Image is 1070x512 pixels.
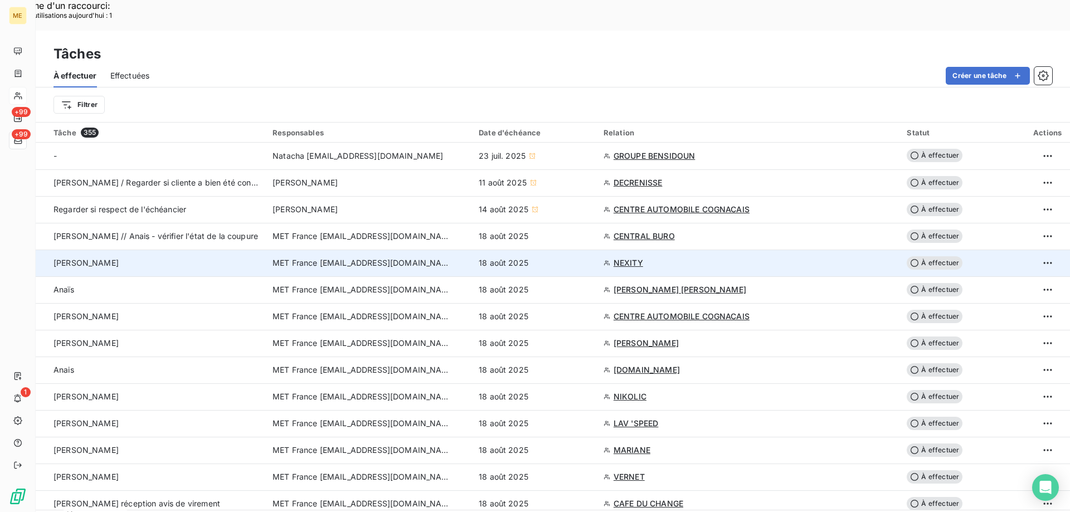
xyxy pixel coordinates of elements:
span: [PERSON_NAME] [53,311,119,321]
span: [DOMAIN_NAME] [614,364,680,376]
span: À effectuer [907,443,962,457]
span: Anais [53,365,74,374]
span: [PERSON_NAME] [53,472,119,481]
span: Anaïs [53,285,74,294]
span: À effectuer [907,390,962,403]
span: À effectuer [907,470,962,484]
span: CAFE DU CHANGE [614,498,683,509]
span: 14 août 2025 [479,204,528,215]
span: MET France [EMAIL_ADDRESS][DOMAIN_NAME] [273,391,451,402]
span: À effectuer [907,230,962,243]
span: - [53,151,57,160]
span: 18 août 2025 [479,445,528,456]
span: À effectuer [907,203,962,216]
span: MARIANE [614,445,650,456]
span: À effectuer [907,363,962,377]
span: 1 [21,387,31,397]
span: 18 août 2025 [479,338,528,349]
span: [PERSON_NAME] [53,418,119,428]
span: À effectuer [907,176,962,189]
span: 18 août 2025 [479,231,528,242]
span: MET France [EMAIL_ADDRESS][DOMAIN_NAME] [273,284,451,295]
span: 18 août 2025 [479,418,528,429]
span: MET France [EMAIL_ADDRESS][DOMAIN_NAME] [273,338,451,349]
div: Tâche [53,128,259,138]
span: [PERSON_NAME] [53,338,119,348]
span: MET France [EMAIL_ADDRESS][DOMAIN_NAME] [273,445,451,456]
button: Filtrer [53,96,105,114]
a: +99 [9,131,26,149]
span: 18 août 2025 [479,471,528,482]
span: À effectuer [907,149,962,162]
div: Statut [907,128,1018,137]
span: À effectuer [53,70,97,81]
span: À effectuer [907,417,962,430]
span: [PERSON_NAME] réception avis de virement [53,499,220,508]
span: MET France [EMAIL_ADDRESS][DOMAIN_NAME] [273,231,451,242]
span: MET France [EMAIL_ADDRESS][DOMAIN_NAME] [273,498,451,509]
div: Actions [1032,128,1063,137]
span: [PERSON_NAME] [614,338,679,349]
div: Open Intercom Messenger [1032,474,1059,501]
span: [PERSON_NAME] [PERSON_NAME] [614,284,746,295]
span: [PERSON_NAME] [53,392,119,401]
span: [PERSON_NAME] // Anais - vérifier l'état de la coupure [53,231,258,241]
a: +99 [9,109,26,127]
span: Natacha [EMAIL_ADDRESS][DOMAIN_NAME] [273,150,443,162]
span: MET France [EMAIL_ADDRESS][DOMAIN_NAME] [273,418,451,429]
span: 11 août 2025 [479,177,527,188]
span: [PERSON_NAME] [273,177,338,188]
div: Date d'échéance [479,128,590,137]
span: À effectuer [907,497,962,510]
span: [PERSON_NAME] / Regarder si cliente a bien été contactée [53,178,275,187]
span: MET France [EMAIL_ADDRESS][DOMAIN_NAME] [273,311,451,322]
h3: Tâches [53,44,101,64]
span: [PERSON_NAME] [53,258,119,267]
span: 18 août 2025 [479,311,528,322]
span: 18 août 2025 [479,391,528,402]
span: 18 août 2025 [479,257,528,269]
img: Logo LeanPay [9,487,27,505]
span: 355 [81,128,99,138]
span: NIKOLIC [614,391,646,402]
span: 18 août 2025 [479,498,528,509]
span: À effectuer [907,310,962,323]
span: +99 [12,107,31,117]
span: DECRENISSE [614,177,663,188]
span: 23 juil. 2025 [479,150,526,162]
span: À effectuer [907,256,962,270]
span: MET France [EMAIL_ADDRESS][DOMAIN_NAME] [273,257,451,269]
span: VERNET [614,471,645,482]
span: NEXITY [614,257,643,269]
span: 18 août 2025 [479,284,528,295]
span: MET France [EMAIL_ADDRESS][DOMAIN_NAME] [273,364,451,376]
span: CENTRE AUTOMOBILE COGNACAIS [614,311,750,322]
span: GROUPE BENSIDOUN [614,150,695,162]
span: LAV 'SPEED [614,418,659,429]
span: CENTRE AUTOMOBILE COGNACAIS [614,204,750,215]
span: Regarder si respect de l'échéancier [53,204,186,214]
span: CENTRAL BURO [614,231,675,242]
span: [PERSON_NAME] [273,204,338,215]
div: Responsables [273,128,465,137]
button: Créer une tâche [946,67,1030,85]
span: 18 août 2025 [479,364,528,376]
span: À effectuer [907,283,962,296]
span: À effectuer [907,337,962,350]
div: Relation [604,128,894,137]
span: [PERSON_NAME] [53,445,119,455]
span: Effectuées [110,70,150,81]
span: MET France [EMAIL_ADDRESS][DOMAIN_NAME] [273,471,451,482]
span: +99 [12,129,31,139]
